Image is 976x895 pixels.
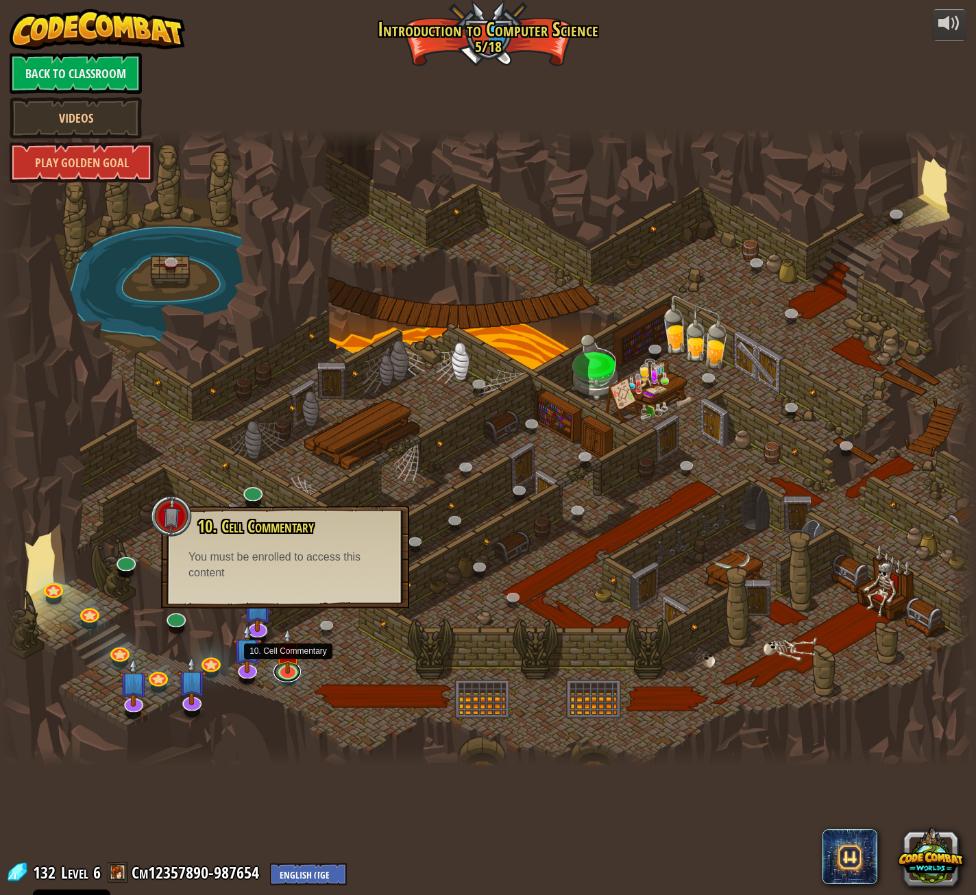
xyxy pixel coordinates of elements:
img: level-banner-unstarted-subscriber.png [233,624,262,673]
img: CodeCombat - Learn how to code by playing a game [10,9,185,50]
a: Back to Classroom [10,53,142,94]
span: 6 [93,861,101,883]
button: Adjust volume [932,9,966,41]
a: Cm12357890-987654 [132,861,263,883]
img: level-banner-unstarted-subscriber.png [119,658,148,707]
a: Play Golden Goal [10,142,154,183]
div: You must be enrolled to access this content [188,550,382,581]
img: level-banner-unstarted-subscriber.png [178,657,207,706]
span: 132 [33,861,60,883]
span: Level [61,861,88,884]
a: Videos [10,97,142,138]
img: level-banner-unstarted.png [276,628,302,674]
span: 10. Cell Commentary [197,515,314,538]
